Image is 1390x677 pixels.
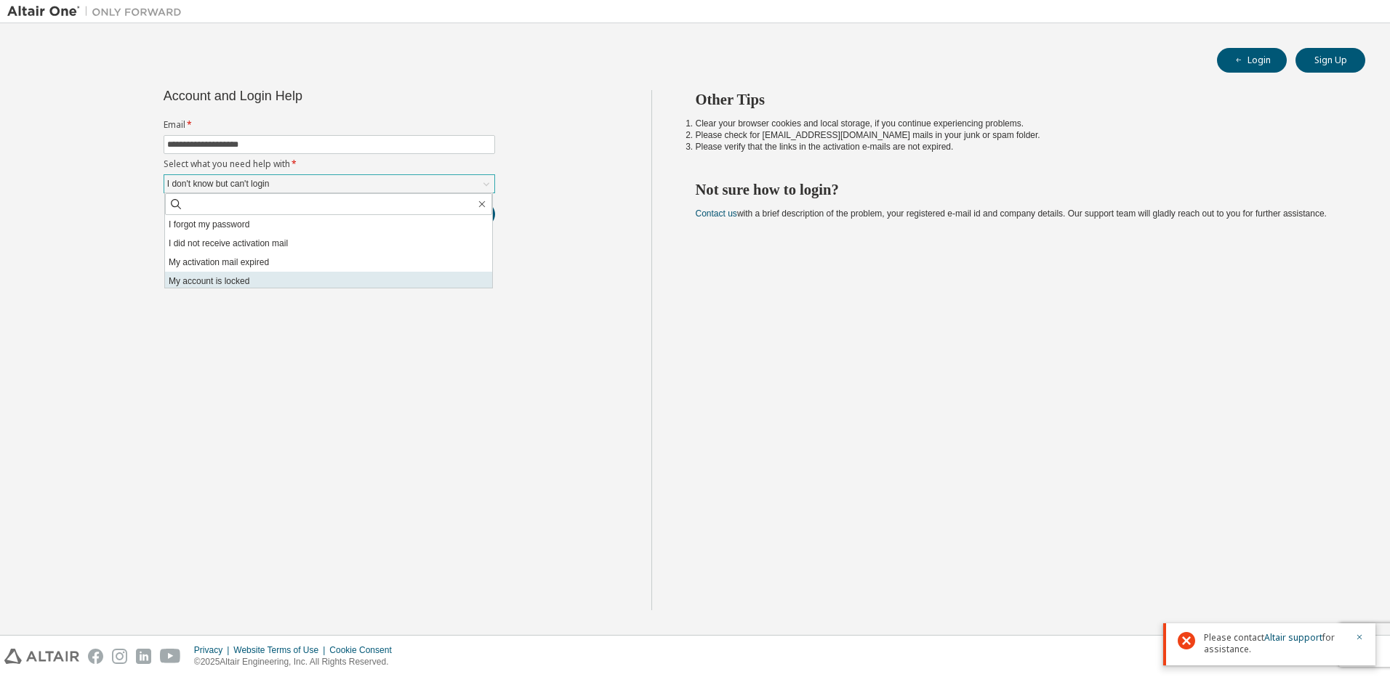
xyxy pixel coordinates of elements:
[696,180,1340,199] h2: Not sure how to login?
[112,649,127,664] img: instagram.svg
[164,175,494,192] div: I don't know but can't login
[165,176,272,192] div: I don't know but can't login
[88,649,103,664] img: facebook.svg
[696,208,737,219] a: Contact us
[696,90,1340,109] h2: Other Tips
[1204,632,1346,655] span: Please contact for assistance.
[1217,48,1287,73] button: Login
[136,649,151,664] img: linkedin.svg
[696,141,1340,153] li: Please verify that the links in the activation e-mails are not expired.
[194,644,233,656] div: Privacy
[4,649,79,664] img: altair_logo.svg
[164,119,495,131] label: Email
[696,118,1340,129] li: Clear your browser cookies and local storage, if you continue experiencing problems.
[164,90,429,102] div: Account and Login Help
[164,158,495,170] label: Select what you need help with
[1295,48,1365,73] button: Sign Up
[696,208,1327,219] span: with a brief description of the problem, your registered e-mail id and company details. Our suppo...
[696,129,1340,141] li: Please check for [EMAIL_ADDRESS][DOMAIN_NAME] mails in your junk or spam folder.
[329,644,400,656] div: Cookie Consent
[7,4,189,19] img: Altair One
[160,649,181,664] img: youtube.svg
[194,656,401,668] p: © 2025 Altair Engineering, Inc. All Rights Reserved.
[233,644,329,656] div: Website Terms of Use
[165,215,492,234] li: I forgot my password
[1264,631,1322,644] a: Altair support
